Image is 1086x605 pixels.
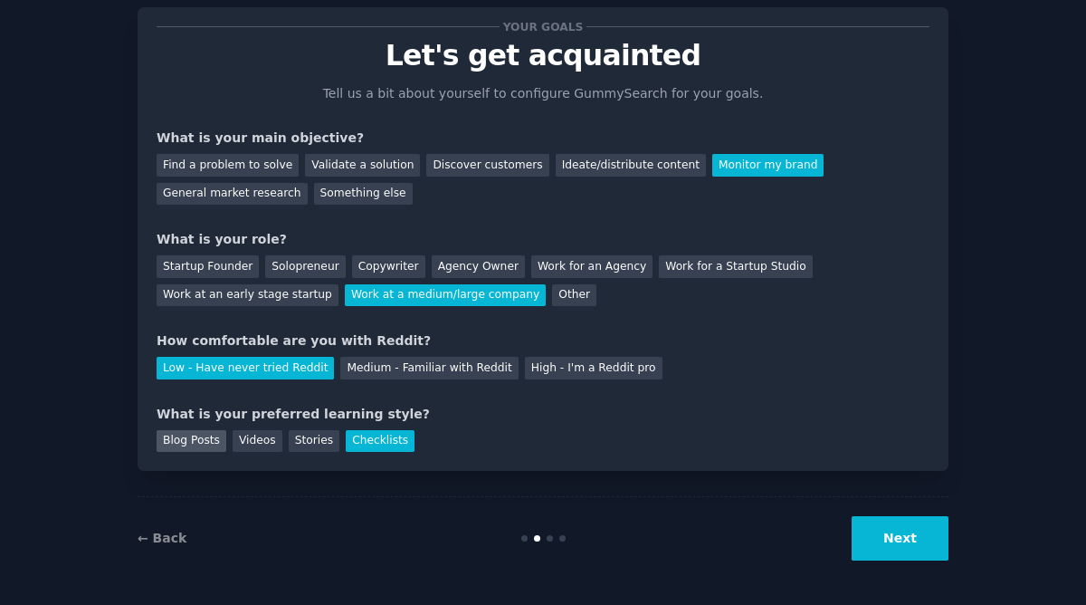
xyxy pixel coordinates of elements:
div: Discover customers [426,154,548,177]
div: Work for an Agency [531,255,653,278]
div: How comfortable are you with Reddit? [157,331,929,351]
div: Work at a medium/large company [345,284,546,307]
div: Stories [289,430,339,453]
div: General market research [157,183,308,206]
div: Copywriter [352,255,425,278]
div: Find a problem to solve [157,154,299,177]
span: Your goals [500,17,586,36]
button: Next [852,516,948,561]
div: Checklists [346,430,414,453]
p: Tell us a bit about yourself to configure GummySearch for your goals. [315,84,771,103]
div: Work for a Startup Studio [659,255,812,278]
a: ← Back [138,531,186,545]
div: Validate a solution [305,154,420,177]
div: Monitor my brand [712,154,824,177]
div: Solopreneur [265,255,345,278]
p: Let's get acquainted [157,40,929,72]
div: Startup Founder [157,255,259,278]
div: Videos [233,430,282,453]
div: What is your role? [157,230,929,249]
div: Other [552,284,596,307]
div: Low - Have never tried Reddit [157,357,334,379]
div: Medium - Familiar with Reddit [340,357,518,379]
div: Ideate/distribute content [556,154,706,177]
div: What is your preferred learning style? [157,405,929,424]
div: High - I'm a Reddit pro [525,357,662,379]
div: What is your main objective? [157,129,929,148]
div: Agency Owner [432,255,525,278]
div: Work at an early stage startup [157,284,338,307]
div: Blog Posts [157,430,226,453]
div: Something else [314,183,413,206]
